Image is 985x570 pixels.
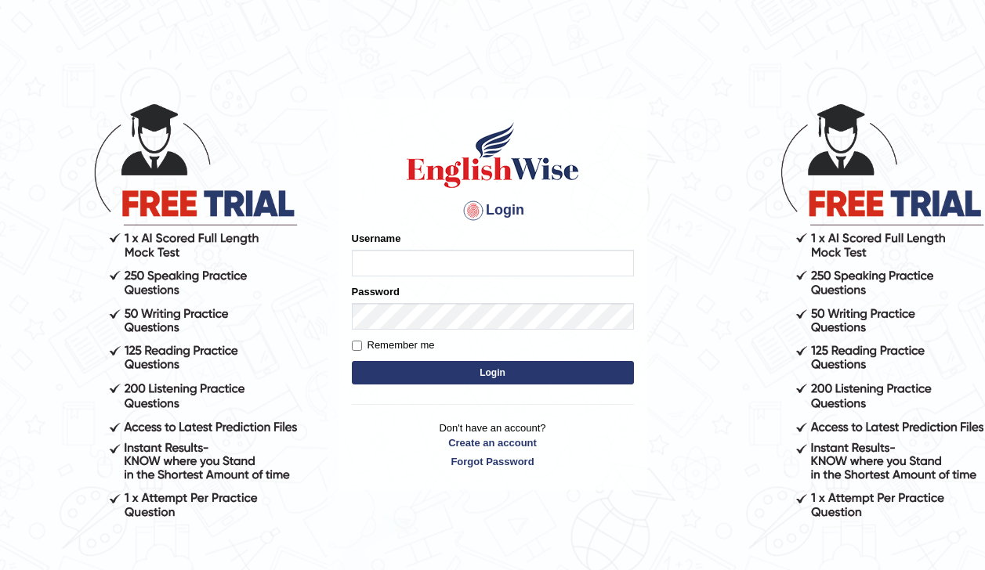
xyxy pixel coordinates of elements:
[352,361,634,384] button: Login
[404,120,582,190] img: Logo of English Wise sign in for intelligent practice with AI
[352,337,435,353] label: Remember me
[352,341,362,351] input: Remember me
[352,420,634,469] p: Don't have an account?
[352,231,401,246] label: Username
[352,454,634,469] a: Forgot Password
[352,198,634,223] h4: Login
[352,284,400,299] label: Password
[352,435,634,450] a: Create an account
